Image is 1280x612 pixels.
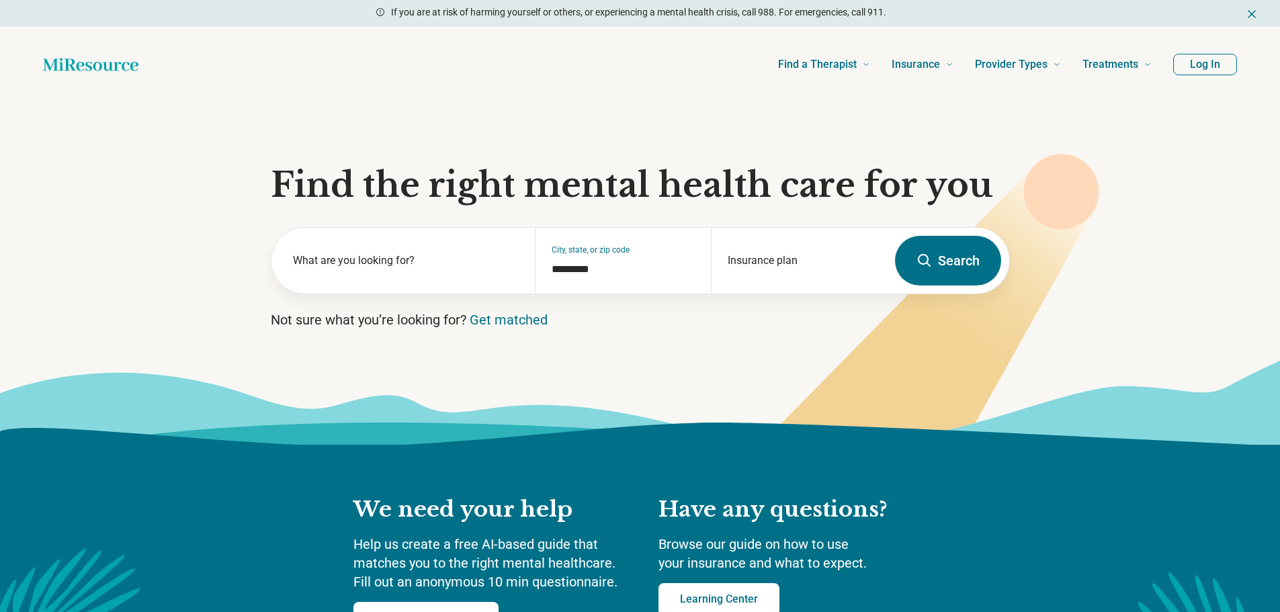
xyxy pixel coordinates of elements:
[895,236,1001,286] button: Search
[43,51,138,78] a: Home page
[470,312,548,328] a: Get matched
[892,55,940,74] span: Insurance
[1082,38,1152,91] a: Treatments
[1082,55,1138,74] span: Treatments
[353,535,632,591] p: Help us create a free AI-based guide that matches you to the right mental healthcare. Fill out an...
[353,496,632,524] h2: We need your help
[658,496,927,524] h2: Have any questions?
[1173,54,1237,75] button: Log In
[271,165,1010,206] h1: Find the right mental health care for you
[1245,5,1258,21] button: Dismiss
[975,38,1061,91] a: Provider Types
[892,38,953,91] a: Insurance
[778,55,857,74] span: Find a Therapist
[271,310,1010,329] p: Not sure what you’re looking for?
[293,253,519,269] label: What are you looking for?
[391,5,886,19] p: If you are at risk of harming yourself or others, or experiencing a mental health crisis, call 98...
[778,38,870,91] a: Find a Therapist
[658,535,927,572] p: Browse our guide on how to use your insurance and what to expect.
[975,55,1048,74] span: Provider Types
